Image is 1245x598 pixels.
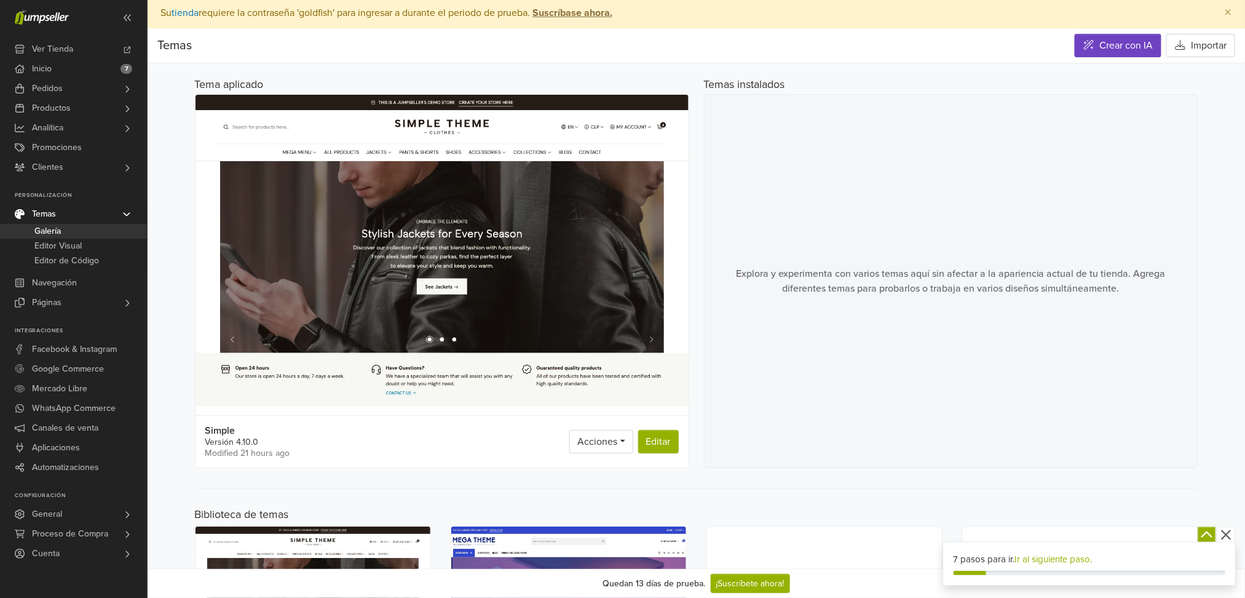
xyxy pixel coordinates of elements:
span: Cuenta [32,544,60,564]
div: 7 pasos para ir. [954,552,1225,567]
span: Ver Tienda [32,39,73,59]
span: WhatsApp Commerce [32,399,116,418]
strong: Suscríbase ahora. [532,7,612,19]
span: Analítica [32,118,63,138]
a: Ir al siguiente paso. [1015,554,1093,565]
p: Integraciones [15,327,147,335]
span: Temas [157,38,192,53]
span: Promociones [32,138,82,157]
span: Simple [205,426,290,436]
span: General [32,504,62,524]
p: Personalización [15,192,147,199]
a: Versión 4.10.0 [205,438,259,447]
span: Mercado Libre [32,379,87,399]
div: Explora y experimenta con varios temas aquí sin afectar a la apariencia actual de tu tienda. Agre... [704,94,1198,468]
span: Temas [32,204,56,224]
span: Acciones [577,436,617,448]
span: Canales de venta [32,418,98,438]
a: ¡Suscríbete ahora! [711,574,790,593]
h5: Tema aplicado [195,78,689,92]
span: Inicio [32,59,52,79]
span: 7 [121,64,132,74]
p: Configuración [15,492,147,500]
a: Acciones [569,430,633,453]
span: Aplicaciones [32,438,80,458]
span: Galería [34,224,61,239]
span: Editor de Código [34,253,99,268]
button: Importar [1166,34,1235,57]
span: Clientes [32,157,63,177]
div: Quedan 13 días de prueba. [603,577,706,590]
h5: Biblioteca de temas [195,508,1198,522]
a: tienda [172,7,199,19]
span: Navegación [32,273,77,293]
span: Páginas [32,293,61,313]
span: Automatizaciones [32,458,99,477]
a: Editar [638,430,679,453]
span: Productos [32,98,71,118]
span: Editor Visual [34,239,82,253]
span: Facebook & Instagram [32,340,117,359]
span: Pedidos [32,79,63,98]
a: Crear con IA [1075,34,1161,57]
span: Google Commerce [32,359,104,379]
span: × [1225,4,1232,22]
a: Suscríbase ahora. [530,7,612,19]
span: Proceso de Compra [32,524,108,544]
span: 2025-09-03 21:17 [205,449,290,458]
h5: Temas instalados [704,78,785,92]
